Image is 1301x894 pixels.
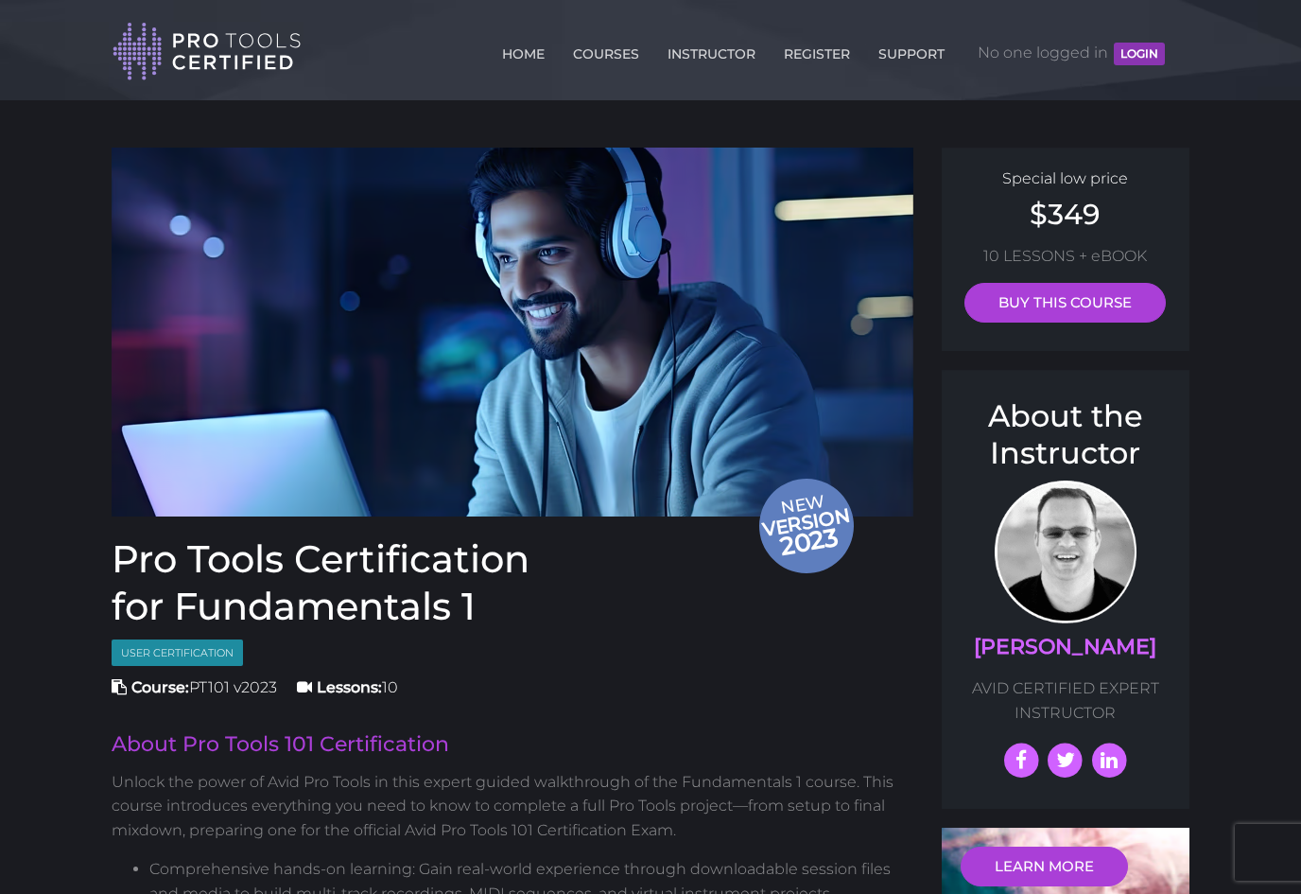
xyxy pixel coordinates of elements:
[961,847,1128,886] a: LEARN MORE
[779,35,855,65] a: REGISTER
[1114,43,1165,65] button: LOGIN
[113,21,302,82] img: Pro Tools Certified Logo
[112,770,913,843] p: Unlock the power of Avid Pro Tools in this expert guided walkthrough of the Fundamentals 1 course...
[1002,169,1128,187] span: Special low price
[974,634,1156,659] a: [PERSON_NAME]
[112,148,913,517] img: Pro tools certified Fundamentals 1 Course cover
[964,283,1166,323] a: BUY THIS COURSE
[568,35,644,65] a: COURSES
[961,201,1171,229] h2: $349
[961,244,1171,269] p: 10 LESSONS + eBOOK
[978,25,1165,81] span: No one logged in
[131,678,189,696] strong: Course:
[112,535,913,630] h1: Pro Tools Certification for Fundamentals 1
[497,35,549,65] a: HOME
[297,678,398,696] span: 10
[760,518,859,565] span: 2023
[317,678,382,696] strong: Lessons:
[758,490,859,564] span: New
[758,509,853,535] span: version
[663,35,760,65] a: INSTRUCTOR
[112,640,243,667] span: User Certification
[112,148,913,517] a: Newversion 2023
[961,398,1171,471] h3: About the Instructor
[961,676,1171,725] p: AVID CERTIFIED EXPERT INSTRUCTOR
[995,481,1136,623] img: AVID Expert Instructor, Professor Scott Beckett profile photo
[112,678,277,696] span: PT101 v2023
[874,35,949,65] a: SUPPORT
[112,734,913,755] h2: About Pro Tools 101 Certification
